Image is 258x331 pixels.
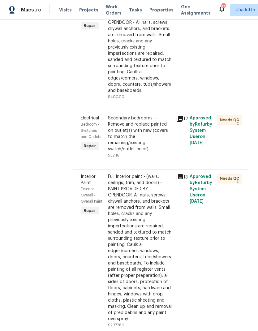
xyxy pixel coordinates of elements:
[81,187,102,203] span: Exterior Overall - Overall Paint
[81,23,98,29] span: Repair
[235,7,255,13] span: Charlotte
[79,7,98,13] span: Projects
[108,323,124,327] span: $2,777.60
[81,116,99,120] span: Electrical
[190,141,204,145] span: [DATE]
[59,7,72,13] span: Visits
[176,174,186,181] div: 13
[190,174,212,204] span: Approved by Refurby System User on
[220,175,242,182] span: Needs QC
[149,7,174,13] span: Properties
[81,174,96,185] span: Interior Paint
[81,208,98,214] span: Repair
[129,8,142,12] span: Tasks
[21,7,41,13] span: Maestro
[108,153,119,157] span: $32.16
[220,117,242,123] span: Needs QC
[108,115,172,152] div: Secondary bedrooms — Remove and replace painted on outlet(s) with new (covers to match the remain...
[181,4,211,16] span: Geo Assignments
[108,174,172,322] div: Full Interior paint - (walls, ceilings, trim, and doors) - PAINT PROVIDED BY OPENDOOR. All nails,...
[81,123,101,139] span: Bedroom - Switches and Outlets
[221,4,226,10] div: 85
[81,143,98,149] span: Repair
[190,199,204,204] span: [DATE]
[106,4,122,16] span: Work Orders
[190,116,212,145] span: Approved by Refurby System User on
[108,95,124,99] span: $400.00
[176,115,186,123] div: 12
